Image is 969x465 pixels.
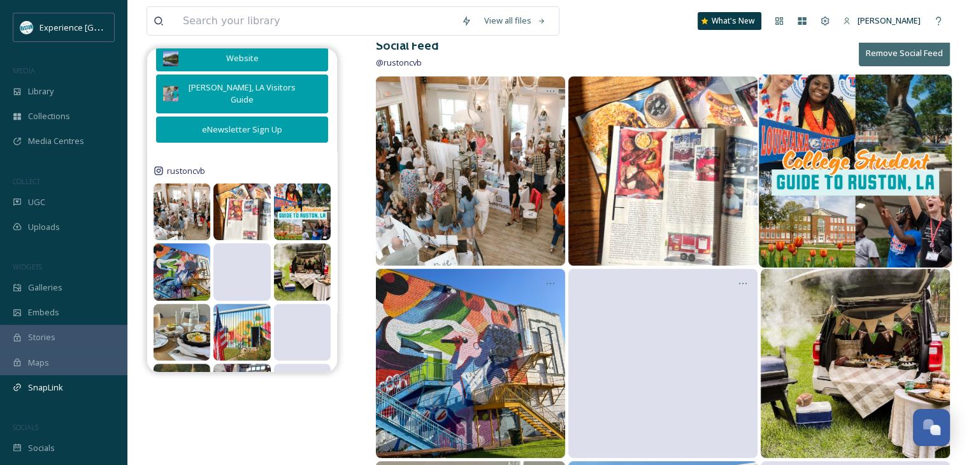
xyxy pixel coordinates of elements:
[478,8,552,33] a: View all files
[28,442,55,454] span: Socials
[13,66,35,75] span: MEDIA
[28,331,55,343] span: Stories
[913,409,950,446] button: Open Chat
[163,51,178,66] img: 9cad81d5-8d4e-4b86-8094-df26c4b347e0.jpg
[859,40,950,66] button: Remove Social Feed
[185,82,299,106] div: [PERSON_NAME], LA Visitors Guide
[376,57,422,68] span: @ rustoncvb
[274,183,331,240] img: 543398020_18528922798059282_8812898786713008745_n.jpg
[185,52,299,64] div: Website
[154,183,210,240] img: 545071628_18530123161059282_6581632860963162863_n.jpg
[213,364,270,420] img: 535595367_18526091215059282_832393734594382385_n.jpg
[761,269,950,458] img: 540039532_18527627836059282_1013625225109502472_n.jpg
[759,75,952,268] img: 543398020_18528922798059282_8812898786713008745_n.jpg
[376,76,565,266] img: 545071628_18530123161059282_6581632860963162863_n.jpg
[376,36,439,55] h3: Social Feed
[154,364,210,420] img: 538269180_18526432513059282_6926726495405906374_n.jpg
[28,382,63,394] span: SnapLink
[167,165,205,177] span: rustoncvb
[698,12,761,30] a: What's New
[28,110,70,122] span: Collections
[28,85,54,97] span: Library
[28,221,60,233] span: Uploads
[163,86,178,101] img: headerInterior_Events.avif
[28,196,45,208] span: UGC
[568,76,757,266] img: 542271360_18529459099059282_3089833770880973405_n.jpg
[213,183,270,240] img: 542271360_18529459099059282_3089833770880973405_n.jpg
[13,422,38,432] span: SOCIALS
[28,357,49,369] span: Maps
[28,135,84,147] span: Media Centres
[156,45,328,71] button: Website
[13,262,42,271] span: WIDGETS
[39,21,166,33] span: Experience [GEOGRAPHIC_DATA]
[156,75,328,113] button: [PERSON_NAME], LA Visitors Guide
[213,304,270,361] img: 539524789_18526949254059282_6384597097664100964_n.jpg
[20,21,33,34] img: 24IZHUKKFBA4HCESFN4PRDEIEY.avif
[154,304,210,361] img: 539288018_18527117224059282_6738023185197707701_n.jpg
[156,117,328,143] button: eNewsletter Sign Up
[154,243,210,300] img: 539587950_18528372175059282_3078670595507096965_n.jpg
[836,8,927,33] a: [PERSON_NAME]
[163,124,321,136] div: eNewsletter Sign Up
[28,306,59,318] span: Embeds
[858,15,921,26] span: [PERSON_NAME]
[274,243,331,300] img: 540039532_18527627836059282_1013625225109502472_n.jpg
[13,176,40,186] span: COLLECT
[28,282,62,294] span: Galleries
[376,269,565,458] img: 539587950_18528372175059282_3078670595507096965_n.jpg
[176,7,455,35] input: Search your library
